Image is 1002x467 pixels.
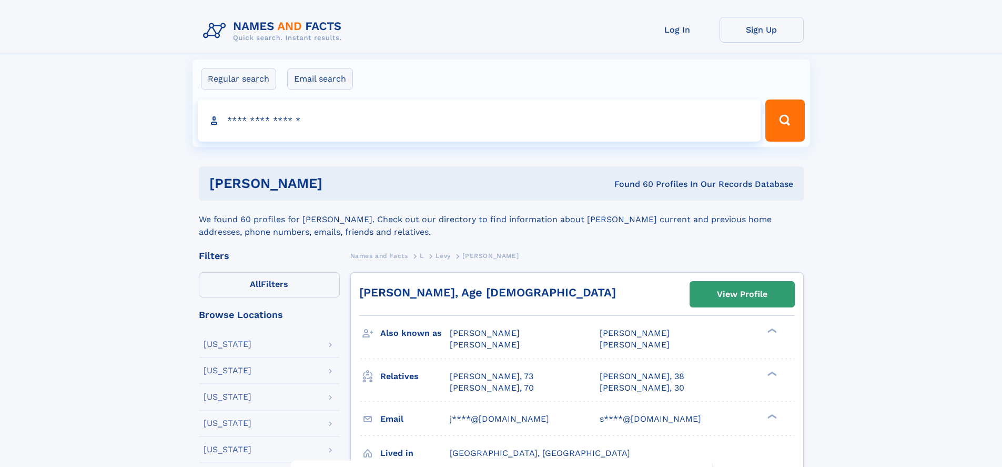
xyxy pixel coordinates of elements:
[204,393,251,401] div: [US_STATE]
[359,286,616,299] a: [PERSON_NAME], Age [DEMOGRAPHIC_DATA]
[765,413,777,420] div: ❯
[199,201,804,239] div: We found 60 profiles for [PERSON_NAME]. Check out our directory to find information about [PERSON...
[765,100,804,142] button: Search Button
[717,282,767,306] div: View Profile
[199,17,350,45] img: Logo Names and Facts
[204,419,251,428] div: [US_STATE]
[600,340,670,350] span: [PERSON_NAME]
[380,324,450,342] h3: Also known as
[765,370,777,377] div: ❯
[287,68,353,90] label: Email search
[436,249,450,262] a: Levy
[350,249,408,262] a: Names and Facts
[600,371,684,382] a: [PERSON_NAME], 38
[420,249,424,262] a: L
[209,177,469,190] h1: [PERSON_NAME]
[450,340,520,350] span: [PERSON_NAME]
[380,410,450,428] h3: Email
[420,252,424,260] span: L
[450,448,630,458] span: [GEOGRAPHIC_DATA], [GEOGRAPHIC_DATA]
[198,100,761,142] input: search input
[204,445,251,454] div: [US_STATE]
[201,68,276,90] label: Regular search
[380,444,450,462] h3: Lived in
[600,382,684,394] a: [PERSON_NAME], 30
[199,251,340,261] div: Filters
[204,340,251,349] div: [US_STATE]
[199,310,340,320] div: Browse Locations
[199,272,340,297] label: Filters
[720,17,804,43] a: Sign Up
[380,367,450,385] h3: Relatives
[450,328,520,338] span: [PERSON_NAME]
[468,178,793,190] div: Found 60 Profiles In Our Records Database
[462,252,519,260] span: [PERSON_NAME]
[600,328,670,338] span: [PERSON_NAME]
[765,327,777,334] div: ❯
[635,17,720,43] a: Log In
[450,382,534,394] a: [PERSON_NAME], 70
[204,366,251,375] div: [US_STATE]
[450,371,533,382] a: [PERSON_NAME], 73
[250,279,261,289] span: All
[436,252,450,260] span: Levy
[690,282,794,307] a: View Profile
